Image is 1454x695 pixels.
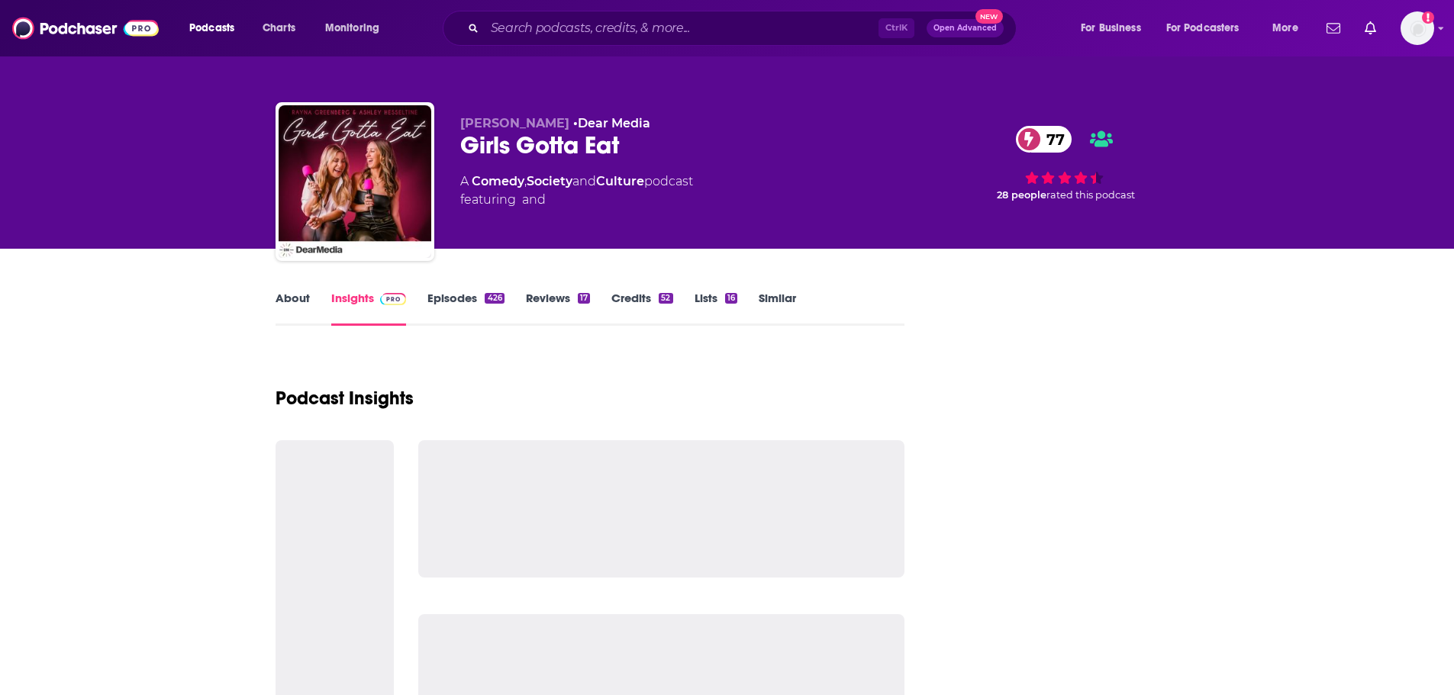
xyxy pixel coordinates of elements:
a: InsightsPodchaser Pro [331,291,407,326]
span: More [1272,18,1298,39]
a: Charts [253,16,305,40]
button: open menu [179,16,254,40]
div: 77 28 peoplerated this podcast [950,116,1179,211]
span: • [573,116,650,130]
span: and [572,174,596,188]
button: open menu [1156,16,1262,40]
button: Show profile menu [1401,11,1434,45]
a: Credits52 [611,291,672,326]
span: New [975,9,1003,24]
span: For Business [1081,18,1141,39]
a: Show notifications dropdown [1320,15,1346,41]
span: For Podcasters [1166,18,1240,39]
span: Monitoring [325,18,379,39]
img: Girls Gotta Eat [279,105,431,258]
a: Reviews17 [526,291,590,326]
img: User Profile [1401,11,1434,45]
div: 17 [578,293,590,304]
div: 426 [485,293,504,304]
a: Culture [596,174,644,188]
span: rated this podcast [1046,189,1135,201]
span: Logged in as SimonElement [1401,11,1434,45]
span: Ctrl K [879,18,914,38]
img: Podchaser Pro [380,293,407,305]
a: Lists16 [695,291,737,326]
input: Search podcasts, credits, & more... [485,16,879,40]
button: Open AdvancedNew [927,19,1004,37]
div: Search podcasts, credits, & more... [457,11,1031,46]
a: About [276,291,310,326]
button: open menu [1070,16,1160,40]
div: 52 [659,293,672,304]
h1: Podcast Insights [276,387,414,410]
div: 16 [725,293,737,304]
a: Episodes426 [427,291,504,326]
a: Show notifications dropdown [1359,15,1382,41]
span: Podcasts [189,18,234,39]
a: Dear Media [578,116,650,130]
svg: Add a profile image [1422,11,1434,24]
span: 77 [1031,126,1072,153]
span: and [522,191,546,209]
span: Open Advanced [933,24,997,32]
span: , [524,174,527,188]
a: 77 [1016,126,1072,153]
img: Podchaser - Follow, Share and Rate Podcasts [12,14,159,43]
div: A podcast [460,172,693,209]
span: Charts [263,18,295,39]
span: featuring [460,191,693,209]
span: [PERSON_NAME] [460,116,569,130]
a: Similar [759,291,796,326]
button: open menu [1262,16,1317,40]
a: Comedy [472,174,524,188]
span: 28 people [997,189,1046,201]
button: open menu [314,16,399,40]
a: Society [527,174,572,188]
